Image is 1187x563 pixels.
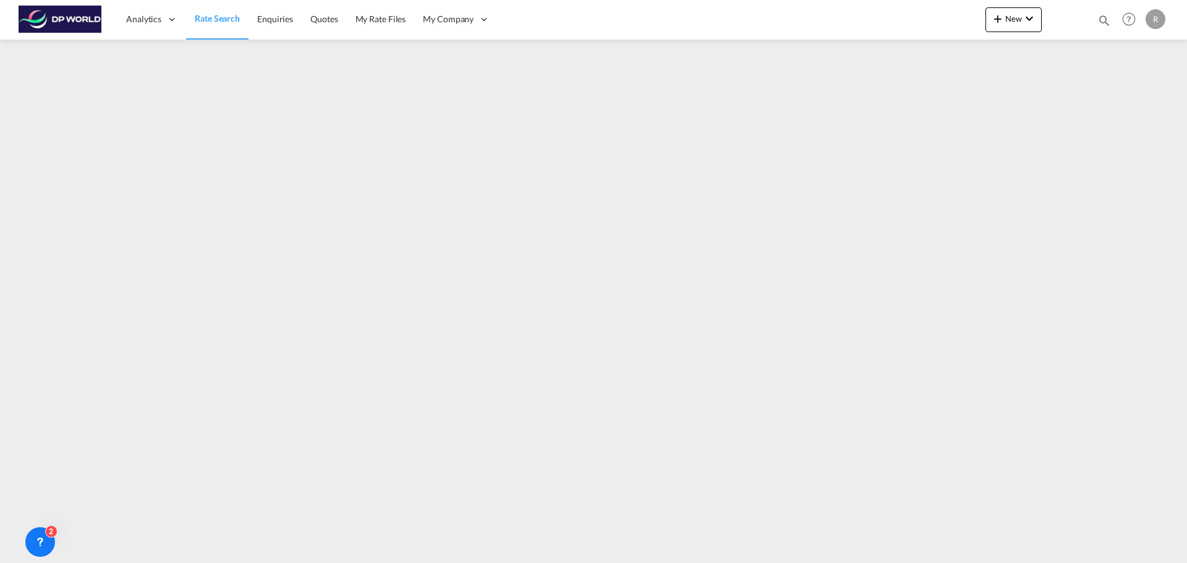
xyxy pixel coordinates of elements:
div: R [1146,9,1165,29]
span: Rate Search [195,13,240,23]
span: My Company [423,13,474,25]
button: icon-plus 400-fgNewicon-chevron-down [985,7,1042,32]
span: Quotes [310,14,338,24]
span: Enquiries [257,14,293,24]
md-icon: icon-chevron-down [1022,11,1037,26]
div: Help [1118,9,1146,31]
span: Analytics [126,13,161,25]
span: New [990,14,1037,23]
img: c08ca190194411f088ed0f3ba295208c.png [19,6,102,33]
md-icon: icon-plus 400-fg [990,11,1005,26]
md-icon: icon-magnify [1097,14,1111,27]
span: My Rate Files [355,14,406,24]
div: icon-magnify [1097,14,1111,32]
span: Help [1118,9,1139,30]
